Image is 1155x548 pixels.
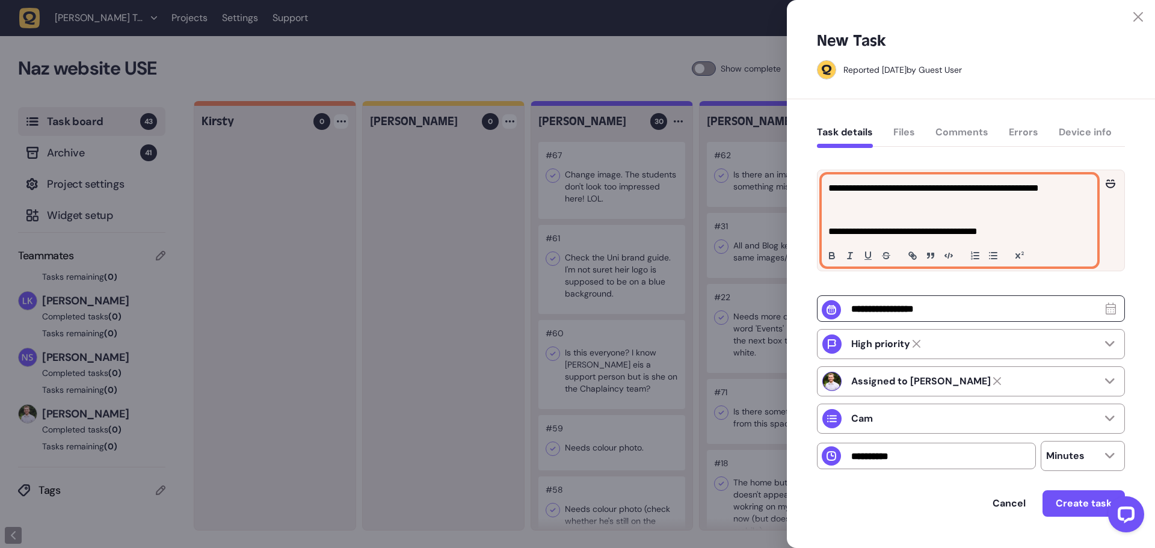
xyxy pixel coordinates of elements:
p: Minutes [1046,450,1085,462]
p: High priority [851,338,910,350]
strong: Cameron Preece [851,375,991,387]
span: Cancel [993,497,1026,510]
div: Reported [DATE] [843,64,907,75]
span: Create task [1056,497,1112,510]
iframe: LiveChat chat widget [1098,491,1149,542]
button: Task details [817,126,873,148]
p: Cam [851,413,873,425]
div: by Guest User [843,64,962,76]
h5: New Task [817,31,886,51]
button: Create task [1043,490,1125,517]
button: Cancel [981,491,1038,516]
img: Guest User [818,61,836,79]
